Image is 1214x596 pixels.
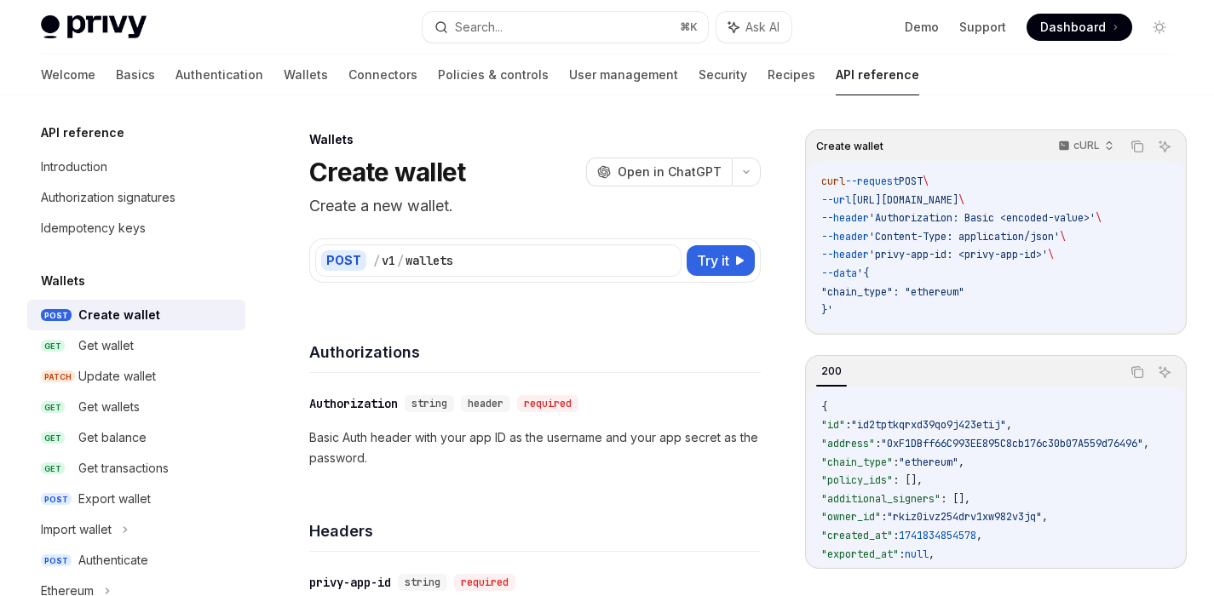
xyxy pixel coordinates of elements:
[821,230,869,244] span: --header
[309,157,465,187] h1: Create wallet
[27,182,245,213] a: Authorization signatures
[78,305,160,325] div: Create wallet
[1126,361,1148,383] button: Copy the contents from the code block
[438,54,549,95] a: Policies & controls
[116,54,155,95] a: Basics
[1042,510,1048,524] span: ,
[881,510,887,524] span: :
[27,361,245,392] a: PATCHUpdate wallet
[821,473,893,487] span: "policy_ids"
[821,266,857,280] span: --data
[569,54,678,95] a: User management
[821,510,881,524] span: "owner_id"
[27,545,245,576] a: POSTAuthenticate
[680,20,698,34] span: ⌘ K
[905,547,929,561] span: null
[851,193,958,207] span: [URL][DOMAIN_NAME]
[1027,14,1132,41] a: Dashboard
[41,493,72,506] span: POST
[41,309,72,322] span: POST
[821,492,941,506] span: "additional_signers"
[41,554,72,567] span: POST
[309,427,761,468] p: Basic Auth header with your app ID as the username and your app secret as the password.
[41,340,65,352] span: GET
[1096,211,1102,225] span: \
[517,395,578,412] div: required
[309,194,761,218] p: Create a new wallet.
[899,456,958,469] span: "ethereum"
[821,565,899,579] span: "imported_at"
[869,248,1048,261] span: 'privy-app-id: <privy-app-id>'
[1049,132,1121,161] button: cURL
[716,12,791,43] button: Ask AI
[41,157,107,177] div: Introduction
[857,266,869,280] span: '{
[821,175,845,188] span: curl
[41,462,65,475] span: GET
[373,252,380,269] div: /
[821,547,899,561] span: "exported_at"
[78,489,151,509] div: Export wallet
[893,529,899,542] span: :
[41,432,65,444] span: GET
[41,218,146,238] div: Idempotency keys
[1143,437,1149,450] span: ,
[1040,19,1106,36] span: Dashboard
[78,397,140,417] div: Get wallets
[697,250,729,271] span: Try it
[41,187,175,208] div: Authorization signatures
[958,193,964,207] span: \
[618,163,722,181] span: Open in ChatGPT
[1048,248,1054,261] span: \
[958,456,964,469] span: ,
[406,252,453,269] div: wallets
[821,456,893,469] span: "chain_type"
[348,54,417,95] a: Connectors
[27,392,245,422] a: GETGet wallets
[941,492,970,506] span: : [],
[78,427,147,448] div: Get balance
[699,54,747,95] a: Security
[821,418,845,432] span: "id"
[27,453,245,484] a: GETGet transactions
[309,341,761,364] h4: Authorizations
[309,519,761,542] h4: Headers
[27,422,245,453] a: GETGet balance
[41,519,112,540] div: Import wallet
[821,529,893,542] span: "created_at"
[454,574,515,591] div: required
[411,397,447,410] span: string
[1006,418,1012,432] span: ,
[881,437,1143,450] span: "0xF1DBff66C993EE895C8cb176c30b07A559d76496"
[899,529,976,542] span: 1741834854578
[41,401,65,414] span: GET
[821,285,964,299] span: "chain_type": "ethereum"
[27,213,245,244] a: Idempotency keys
[821,303,833,317] span: }'
[78,458,169,479] div: Get transactions
[869,230,1060,244] span: 'Content-Type: application/json'
[869,211,1096,225] span: 'Authorization: Basic <encoded-value>'
[41,15,147,39] img: light logo
[78,335,134,356] div: Get wallet
[1146,14,1173,41] button: Toggle dark mode
[1073,139,1100,152] p: cURL
[821,437,875,450] span: "address"
[816,361,847,381] div: 200
[321,250,366,271] div: POST
[887,510,1042,524] span: "rkiz0ivz254drv1xw982v3jq"
[959,19,1006,36] a: Support
[309,395,398,412] div: Authorization
[1126,135,1148,158] button: Copy the contents from the code block
[899,547,905,561] span: :
[1154,135,1176,158] button: Ask AI
[821,193,851,207] span: --url
[929,547,935,561] span: ,
[41,271,85,291] h5: Wallets
[27,152,245,182] a: Introduction
[455,17,503,37] div: Search...
[1154,361,1176,383] button: Ask AI
[397,252,404,269] div: /
[821,211,869,225] span: --header
[78,550,148,570] div: Authenticate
